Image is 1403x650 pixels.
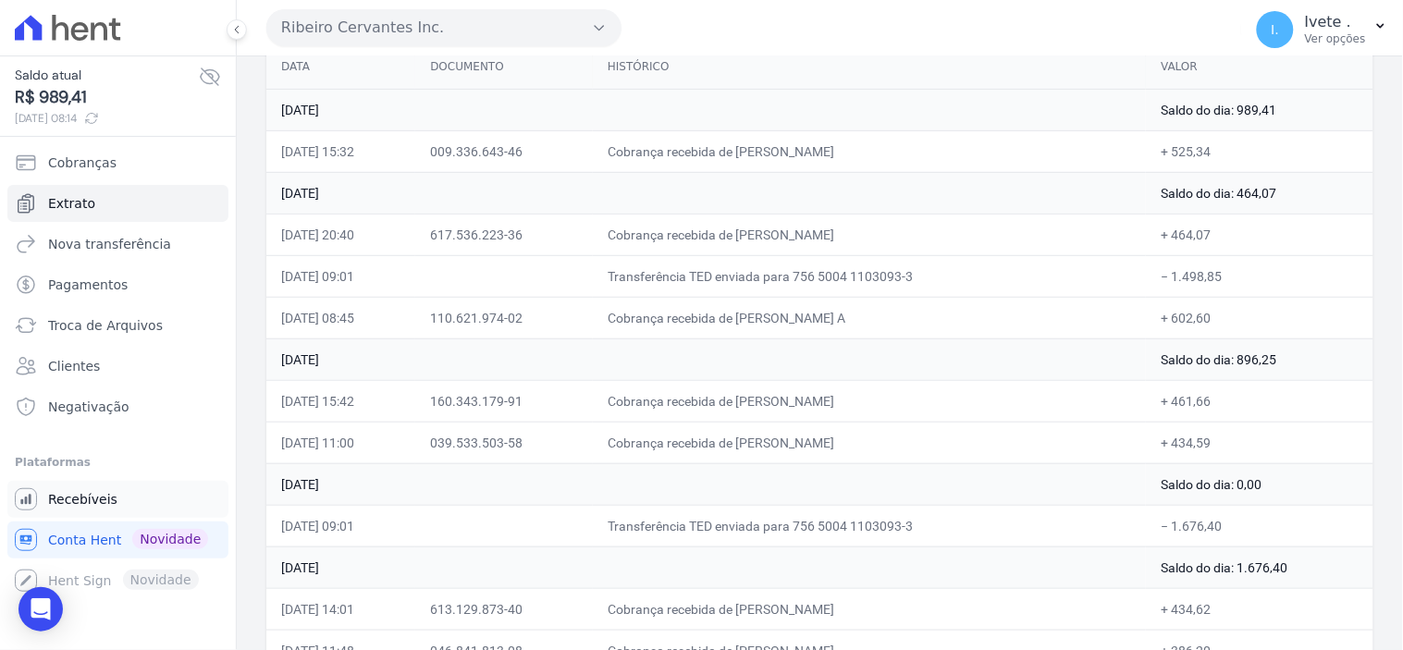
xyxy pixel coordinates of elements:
[415,297,593,338] td: 110.621.974-02
[415,130,593,172] td: 009.336.643-46
[48,316,163,335] span: Troca de Arquivos
[593,422,1147,463] td: Cobrança recebida de [PERSON_NAME]
[266,9,622,46] button: Ribeiro Cervantes Inc.
[15,110,199,127] span: [DATE] 08:14
[1146,546,1373,588] td: Saldo do dia: 1.676,40
[266,130,415,172] td: [DATE] 15:32
[593,505,1147,546] td: Transferência TED enviada para 756 5004 1103093-3
[7,266,228,303] a: Pagamentos
[7,307,228,344] a: Troca de Arquivos
[593,214,1147,255] td: Cobrança recebida de [PERSON_NAME]
[48,398,129,416] span: Negativação
[593,255,1147,297] td: Transferência TED enviada para 756 5004 1103093-3
[266,546,1146,588] td: [DATE]
[48,276,128,294] span: Pagamentos
[266,44,415,90] th: Data
[266,214,415,255] td: [DATE] 20:40
[415,380,593,422] td: 160.343.179-91
[1272,23,1280,36] span: I.
[1146,338,1373,380] td: Saldo do dia: 896,25
[15,144,221,599] nav: Sidebar
[415,422,593,463] td: 039.533.503-58
[593,588,1147,630] td: Cobrança recebida de [PERSON_NAME]
[7,226,228,263] a: Nova transferência
[266,297,415,338] td: [DATE] 08:45
[593,380,1147,422] td: Cobrança recebida de [PERSON_NAME]
[1146,422,1373,463] td: + 434,59
[7,388,228,425] a: Negativação
[48,357,100,375] span: Clientes
[48,194,95,213] span: Extrato
[7,521,228,558] a: Conta Hent Novidade
[1146,214,1373,255] td: + 464,07
[15,66,199,85] span: Saldo atual
[7,185,228,222] a: Extrato
[593,130,1147,172] td: Cobrança recebida de [PERSON_NAME]
[593,44,1147,90] th: Histórico
[266,463,1146,505] td: [DATE]
[1146,89,1373,130] td: Saldo do dia: 989,41
[1146,588,1373,630] td: + 434,62
[266,338,1146,380] td: [DATE]
[48,490,117,509] span: Recebíveis
[15,85,199,110] span: R$ 989,41
[415,588,593,630] td: 613.129.873-40
[48,531,121,549] span: Conta Hent
[1146,44,1373,90] th: Valor
[266,422,415,463] td: [DATE] 11:00
[1242,4,1403,55] button: I. Ivete . Ver opções
[48,235,171,253] span: Nova transferência
[18,587,63,632] div: Open Intercom Messenger
[266,255,415,297] td: [DATE] 09:01
[1146,505,1373,546] td: − 1.676,40
[415,44,593,90] th: Documento
[7,144,228,181] a: Cobranças
[7,481,228,518] a: Recebíveis
[7,348,228,385] a: Clientes
[266,380,415,422] td: [DATE] 15:42
[1146,297,1373,338] td: + 602,60
[1305,31,1366,46] p: Ver opções
[266,172,1146,214] td: [DATE]
[1146,380,1373,422] td: + 461,66
[415,214,593,255] td: 617.536.223-36
[132,529,208,549] span: Novidade
[15,451,221,473] div: Plataformas
[1305,13,1366,31] p: Ivete .
[1146,130,1373,172] td: + 525,34
[266,588,415,630] td: [DATE] 14:01
[593,297,1147,338] td: Cobrança recebida de [PERSON_NAME] A
[48,153,117,172] span: Cobranças
[1146,463,1373,505] td: Saldo do dia: 0,00
[266,505,415,546] td: [DATE] 09:01
[1146,255,1373,297] td: − 1.498,85
[266,89,1146,130] td: [DATE]
[1146,172,1373,214] td: Saldo do dia: 464,07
